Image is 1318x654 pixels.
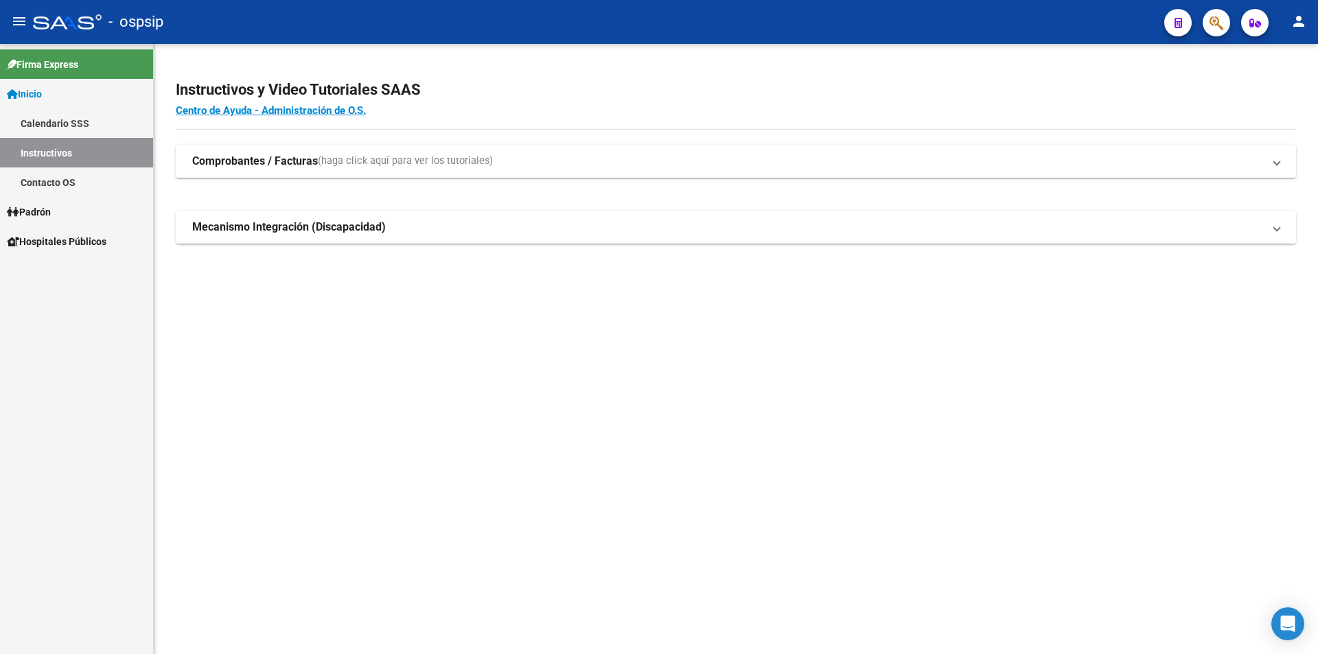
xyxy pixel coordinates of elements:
[7,205,51,220] span: Padrón
[1271,607,1304,640] div: Open Intercom Messenger
[108,7,163,37] span: - ospsip
[11,13,27,30] mat-icon: menu
[7,86,42,102] span: Inicio
[7,57,78,72] span: Firma Express
[176,145,1296,178] mat-expansion-panel-header: Comprobantes / Facturas(haga click aquí para ver los tutoriales)
[192,220,386,235] strong: Mecanismo Integración (Discapacidad)
[1291,13,1307,30] mat-icon: person
[7,234,106,249] span: Hospitales Públicos
[176,211,1296,244] mat-expansion-panel-header: Mecanismo Integración (Discapacidad)
[318,154,493,169] span: (haga click aquí para ver los tutoriales)
[176,104,366,117] a: Centro de Ayuda - Administración de O.S.
[192,154,318,169] strong: Comprobantes / Facturas
[176,77,1296,103] h2: Instructivos y Video Tutoriales SAAS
